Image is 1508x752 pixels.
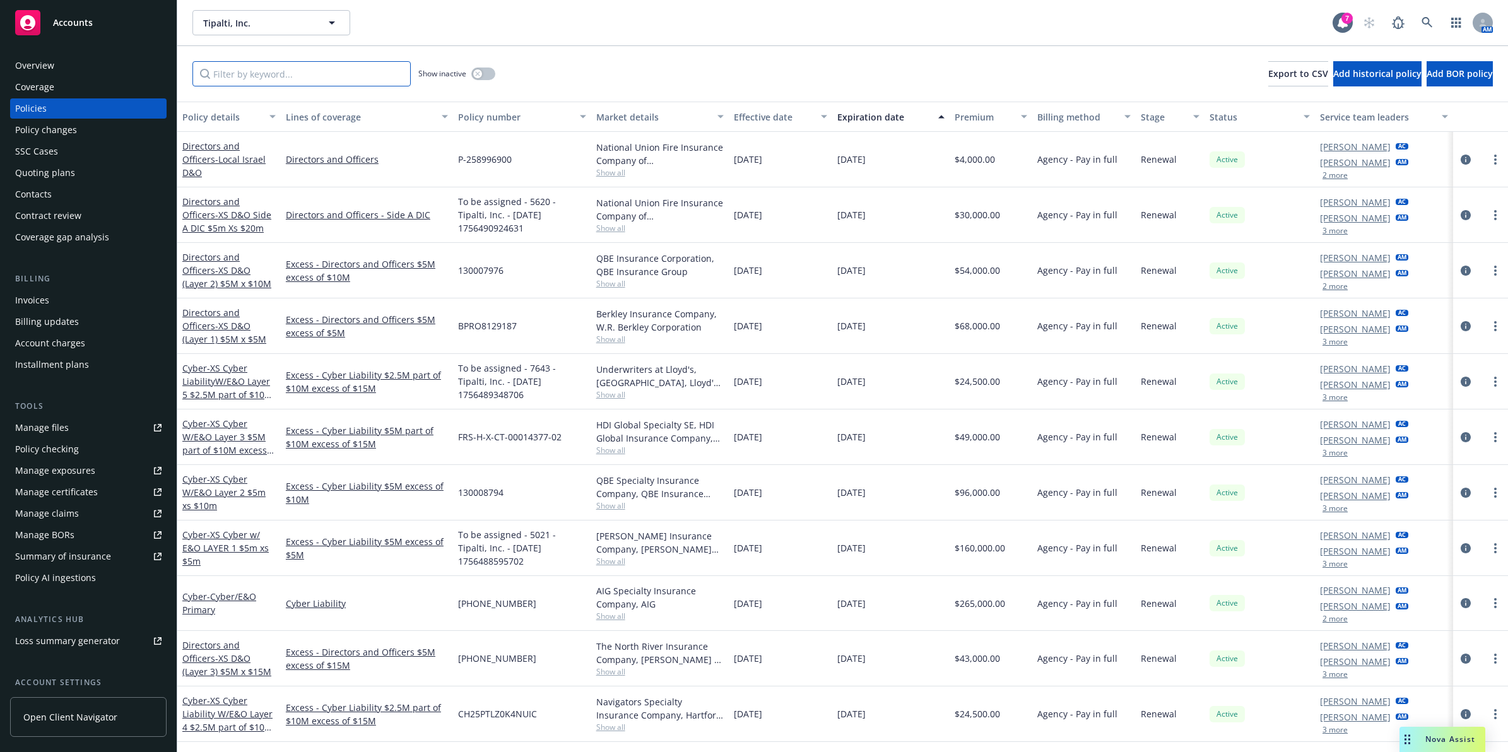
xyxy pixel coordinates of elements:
span: Active [1215,543,1240,554]
span: Active [1215,487,1240,498]
a: more [1488,208,1503,223]
span: Active [1215,708,1240,720]
button: Policy number [453,102,591,132]
span: $24,500.00 [955,375,1000,388]
span: Renewal [1141,652,1177,665]
span: $49,000.00 [955,430,1000,444]
a: [PERSON_NAME] [1320,267,1391,280]
span: BPRO8129187 [458,319,517,332]
div: Stage [1141,110,1186,124]
span: $30,000.00 [955,208,1000,221]
button: Market details [591,102,729,132]
span: Renewal [1141,707,1177,720]
a: Cyber [182,362,273,414]
a: more [1488,374,1503,389]
span: Agency - Pay in full [1037,264,1117,277]
button: Stage [1136,102,1205,132]
span: Show all [596,666,724,677]
div: 7 [1341,13,1353,24]
button: 3 more [1322,726,1348,734]
a: circleInformation [1458,651,1473,666]
span: Show all [596,334,724,344]
span: Agency - Pay in full [1037,486,1117,499]
button: 2 more [1322,615,1348,623]
span: 130008794 [458,486,504,499]
a: Overview [10,56,167,76]
a: Coverage gap analysis [10,227,167,247]
a: [PERSON_NAME] [1320,544,1391,558]
button: Nova Assist [1399,727,1485,752]
div: Analytics hub [10,613,167,626]
a: [PERSON_NAME] [1320,196,1391,209]
div: Manage certificates [15,482,98,502]
span: $96,000.00 [955,486,1000,499]
span: Nova Assist [1425,734,1475,744]
span: [DATE] [837,264,866,277]
input: Filter by keyword... [192,61,411,86]
a: Coverage [10,77,167,97]
span: Show all [596,445,724,455]
span: - XS Cyber w/ E&O LAYER 1 $5m xs $5m [182,529,269,567]
a: Loss summary generator [10,631,167,651]
span: Active [1215,376,1240,387]
span: [PHONE_NUMBER] [458,652,536,665]
a: [PERSON_NAME] [1320,322,1391,336]
div: Policies [15,98,47,119]
span: - XS Cyber LiabilityW/E&O Layer 5 $2.5M part of $10M excess of $15M [182,362,273,414]
div: Policy checking [15,439,79,459]
a: Directors and Officers [182,196,271,234]
div: Expiration date [837,110,931,124]
button: 3 more [1322,560,1348,568]
a: Excess - Cyber Liability $5M excess of $5M [286,535,448,561]
button: 3 more [1322,394,1348,401]
span: Show all [596,611,724,621]
a: Directors and Officers [182,639,271,678]
span: Export to CSV [1268,68,1328,79]
div: Berkley Insurance Company, W.R. Berkley Corporation [596,307,724,334]
a: [PERSON_NAME] [1320,599,1391,613]
a: Cyber [182,529,269,567]
span: Show all [596,722,724,732]
div: Underwriters at Lloyd's, [GEOGRAPHIC_DATA], Lloyd's of [GEOGRAPHIC_DATA], Mosaic Americas Insuran... [596,363,724,389]
span: FRS-H-X-CT-00014377-02 [458,430,562,444]
a: [PERSON_NAME] [1320,695,1391,708]
a: Cyber Liability [286,597,448,610]
a: Report a Bug [1386,10,1411,35]
span: - Cyber/E&O Primary [182,590,256,616]
div: Overview [15,56,54,76]
span: Manage exposures [10,461,167,481]
a: Cyber [182,590,256,616]
button: Export to CSV [1268,61,1328,86]
div: Account charges [15,333,85,353]
a: Cyber [182,473,266,512]
div: QBE Insurance Corporation, QBE Insurance Group [596,252,724,278]
span: Agency - Pay in full [1037,541,1117,555]
div: Market details [596,110,710,124]
span: [DATE] [837,541,866,555]
span: $4,000.00 [955,153,995,166]
div: Navigators Specialty Insurance Company, Hartford Insurance Group [596,695,724,722]
a: circleInformation [1458,152,1473,167]
a: Manage BORs [10,525,167,545]
a: Directors and Officers - Side A DIC [286,208,448,221]
span: Agency - Pay in full [1037,597,1117,610]
a: Accounts [10,5,167,40]
a: [PERSON_NAME] [1320,655,1391,668]
span: Agency - Pay in full [1037,375,1117,388]
a: Summary of insurance [10,546,167,567]
button: Expiration date [832,102,950,132]
div: [PERSON_NAME] Insurance Company, [PERSON_NAME] Insurance [596,529,724,556]
span: - XS D&O (Layer 3) $5M x $15M [182,652,271,678]
span: [DATE] [734,597,762,610]
a: [PERSON_NAME] [1320,639,1391,652]
div: Service team leaders [1320,110,1434,124]
div: Lines of coverage [286,110,434,124]
a: more [1488,430,1503,445]
div: Manage BORs [15,525,74,545]
button: Tipalti, Inc. [192,10,350,35]
a: Policy AI ingestions [10,568,167,588]
a: [PERSON_NAME] [1320,307,1391,320]
span: $265,000.00 [955,597,1005,610]
a: Billing updates [10,312,167,332]
button: 3 more [1322,338,1348,346]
